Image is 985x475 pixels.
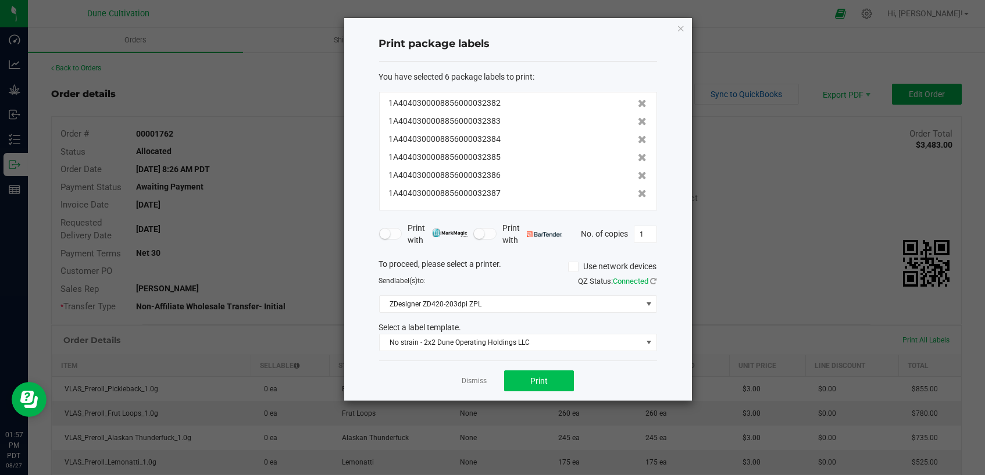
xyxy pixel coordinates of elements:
[408,222,467,247] span: Print with
[581,228,628,238] span: No. of copies
[379,72,533,81] span: You have selected 6 package labels to print
[579,277,657,285] span: QZ Status:
[568,260,657,273] label: Use network devices
[370,322,666,334] div: Select a label template.
[380,296,642,312] span: ZDesigner ZD420-203dpi ZPL
[613,277,649,285] span: Connected
[504,370,574,391] button: Print
[389,97,501,109] span: 1A4040300008856000032382
[379,277,426,285] span: Send to:
[389,169,501,181] span: 1A4040300008856000032386
[370,258,666,276] div: To proceed, please select a printer.
[389,151,501,163] span: 1A4040300008856000032385
[379,71,657,83] div: :
[389,187,501,199] span: 1A4040300008856000032387
[502,222,562,247] span: Print with
[380,334,642,351] span: No strain - 2x2 Dune Operating Holdings LLC
[462,376,487,386] a: Dismiss
[389,115,501,127] span: 1A4040300008856000032383
[389,133,501,145] span: 1A4040300008856000032384
[12,382,47,417] iframe: Resource center
[432,228,467,237] img: mark_magic_cybra.png
[527,231,562,237] img: bartender.png
[395,277,418,285] span: label(s)
[379,37,657,52] h4: Print package labels
[530,376,548,385] span: Print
